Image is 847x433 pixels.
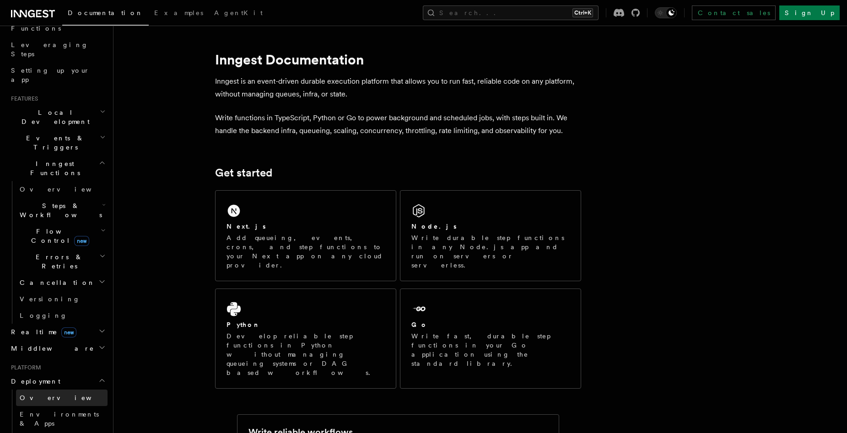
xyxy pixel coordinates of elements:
a: GoWrite fast, durable step functions in your Go application using the standard library. [400,289,581,389]
button: Inngest Functions [7,155,108,181]
p: Inngest is an event-driven durable execution platform that allows you to run fast, reliable code ... [215,75,581,101]
span: AgentKit [214,9,263,16]
kbd: Ctrl+K [572,8,593,17]
span: Overview [20,394,114,401]
p: Write fast, durable step functions in your Go application using the standard library. [411,331,570,368]
h2: Go [411,320,428,329]
a: Environments & Apps [16,406,108,432]
button: Local Development [7,104,108,130]
span: new [74,236,89,246]
span: Errors & Retries [16,252,99,271]
span: Deployment [7,377,60,386]
button: Events & Triggers [7,130,108,155]
a: Sign Up [779,5,840,20]
span: Overview [20,186,114,193]
span: new [61,327,76,337]
span: Examples [154,9,203,16]
button: Steps & Workflows [16,198,108,223]
a: AgentKit [209,3,268,25]
button: Middleware [7,340,108,357]
a: Next.jsAdd queueing, events, crons, and step functions to your Next app on any cloud provider. [215,190,396,281]
a: Overview [16,181,108,198]
button: Search...Ctrl+K [423,5,599,20]
p: Develop reliable step functions in Python without managing queueing systems or DAG based workflows. [227,331,385,377]
span: Realtime [7,327,76,337]
span: Steps & Workflows [16,201,102,219]
span: Documentation [68,9,143,16]
p: Add queueing, events, crons, and step functions to your Next app on any cloud provider. [227,233,385,270]
p: Write functions in TypeScript, Python or Go to power background and scheduled jobs, with steps bu... [215,112,581,137]
a: Versioning [16,291,108,307]
span: Environments & Apps [20,411,99,427]
span: Middleware [7,344,94,353]
button: Deployment [7,373,108,390]
span: Local Development [7,108,100,126]
span: Versioning [20,295,80,303]
button: Realtimenew [7,324,108,340]
a: Examples [149,3,209,25]
button: Toggle dark mode [655,7,677,18]
span: Setting up your app [11,67,90,83]
a: Node.jsWrite durable step functions in any Node.js app and run on servers or serverless. [400,190,581,281]
a: Documentation [62,3,149,26]
button: Flow Controlnew [16,223,108,249]
span: Features [7,95,38,102]
a: Setting up your app [7,62,108,88]
h1: Inngest Documentation [215,51,581,68]
span: Platform [7,364,41,371]
button: Cancellation [16,274,108,291]
div: Inngest Functions [7,181,108,324]
a: Contact sales [692,5,776,20]
span: Events & Triggers [7,134,100,152]
h2: Node.js [411,222,457,231]
p: Write durable step functions in any Node.js app and run on servers or serverless. [411,233,570,270]
a: Logging [16,307,108,324]
h2: Next.js [227,222,266,231]
a: Leveraging Steps [7,37,108,62]
span: Flow Control [16,227,101,245]
span: Cancellation [16,278,95,287]
a: Get started [215,166,272,179]
h2: Python [227,320,260,329]
span: Inngest Functions [7,159,99,177]
span: Leveraging Steps [11,41,88,58]
button: Errors & Retries [16,249,108,274]
span: Logging [20,312,67,319]
a: PythonDevelop reliable step functions in Python without managing queueing systems or DAG based wo... [215,289,396,389]
a: Overview [16,390,108,406]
